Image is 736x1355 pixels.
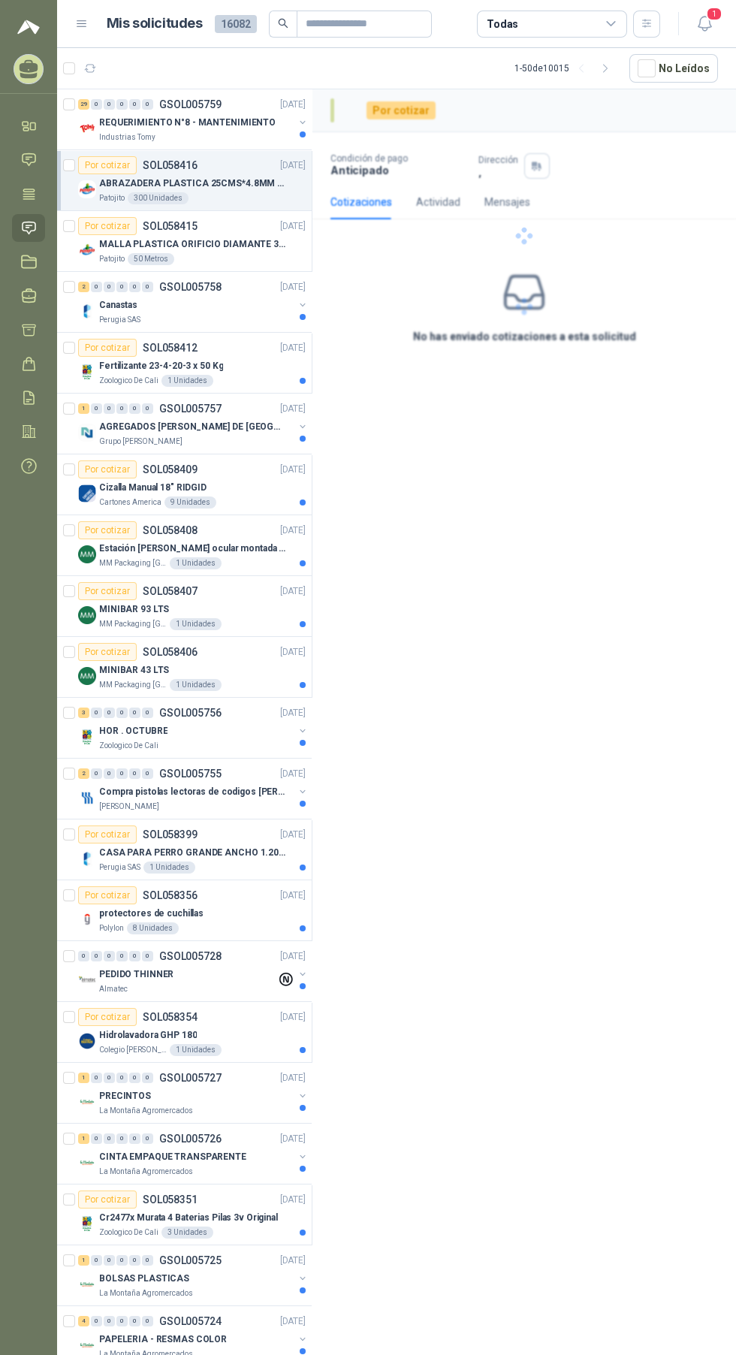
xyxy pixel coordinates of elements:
p: Patojito [99,192,125,204]
p: [DATE] [280,98,306,112]
div: 8 Unidades [127,922,179,934]
div: 1 [78,403,89,414]
img: Company Logo [78,119,96,137]
div: 0 [142,951,153,961]
p: [DATE] [280,1314,306,1329]
div: 1 Unidades [161,375,213,387]
a: Por cotizarSOL058412[DATE] Company LogoFertilizante 23-4-20-3 x 50 KgZoologico De Cali1 Unidades [57,333,312,394]
span: 1 [706,7,722,21]
button: 1 [691,11,718,38]
p: MM Packaging [GEOGRAPHIC_DATA] [99,618,167,630]
p: [DATE] [280,1193,306,1207]
p: Hidrolavadora GHP 180 [99,1028,197,1043]
p: CASA PARA PERRO GRANDE ANCHO 1.20x1.00 x1.20 [99,846,286,860]
a: Por cotizarSOL058354[DATE] Company LogoHidrolavadora GHP 180Colegio [PERSON_NAME]1 Unidades [57,1002,312,1063]
p: SOL058412 [143,343,198,353]
img: Company Logo [78,667,96,685]
p: GSOL005724 [159,1316,222,1326]
div: 2 [78,282,89,292]
a: Por cotizarSOL058399[DATE] Company LogoCASA PARA PERRO GRANDE ANCHO 1.20x1.00 x1.20Perugia SAS1 U... [57,819,312,880]
p: BOLSAS PLASTICAS [99,1272,189,1286]
p: Canastas [99,298,137,312]
div: Por cotizar [78,460,137,478]
div: 1 Unidades [170,618,222,630]
div: 0 [129,951,140,961]
a: 3 0 0 0 0 0 GSOL005756[DATE] Company LogoHOR . OCTUBREZoologico De Cali [78,704,309,752]
a: Por cotizarSOL058416[DATE] Company LogoABRAZADERA PLASTICA 25CMS*4.8MM NEGRAPatojito300 Unidades [57,150,312,211]
p: SOL058409 [143,464,198,475]
div: 0 [116,708,128,718]
div: 0 [104,1133,115,1144]
div: 4 [78,1316,89,1326]
img: Company Logo [78,728,96,746]
p: [PERSON_NAME] [99,801,159,813]
h1: Mis solicitudes [107,13,203,35]
div: 3 [78,708,89,718]
div: 0 [129,768,140,779]
p: protectores de cuchillas [99,907,204,921]
a: 1 0 0 0 0 0 GSOL005726[DATE] Company LogoCINTA EMPAQUE TRANSPARENTELa Montaña Agromercados [78,1130,309,1178]
p: La Montaña Agromercados [99,1287,193,1299]
span: search [278,18,288,29]
img: Company Logo [78,1275,96,1293]
div: 0 [104,99,115,110]
p: GSOL005726 [159,1133,222,1144]
div: 0 [142,708,153,718]
div: Por cotizar [78,582,137,600]
p: SOL058351 [143,1194,198,1205]
div: 1 Unidades [170,1044,222,1056]
div: 0 [104,1073,115,1083]
p: GSOL005728 [159,951,222,961]
div: 0 [91,1133,102,1144]
img: Company Logo [78,545,96,563]
p: MALLA PLASTICA ORIFICIO DIAMANTE 3MM [99,237,286,252]
a: 1 0 0 0 0 0 GSOL005727[DATE] Company LogoPRECINTOSLa Montaña Agromercados [78,1069,309,1117]
a: Por cotizarSOL058356[DATE] Company Logoprotectores de cuchillasPolylon8 Unidades [57,880,312,941]
p: [DATE] [280,889,306,903]
div: 1 - 50 de 10015 [514,56,617,80]
div: Por cotizar [78,339,137,357]
div: 0 [91,1255,102,1266]
p: GSOL005755 [159,768,222,779]
p: Cartones America [99,496,161,509]
p: GSOL005727 [159,1073,222,1083]
div: 1 Unidades [170,679,222,691]
p: [DATE] [280,463,306,477]
p: SOL058406 [143,647,198,657]
p: Compra pistolas lectoras de codigos [PERSON_NAME] [99,785,286,799]
p: PEDIDO THINNER [99,967,173,982]
p: Fertilizante 23-4-20-3 x 50 Kg [99,359,223,373]
div: 9 Unidades [164,496,216,509]
div: Por cotizar [78,643,137,661]
p: MM Packaging [GEOGRAPHIC_DATA] [99,557,167,569]
div: 0 [91,951,102,961]
div: 0 [116,1133,128,1144]
div: 2 [78,768,89,779]
span: 16082 [215,15,257,33]
div: 0 [104,282,115,292]
p: HOR . OCTUBRE [99,724,167,738]
p: Perugia SAS [99,862,140,874]
div: 0 [91,708,102,718]
div: 0 [104,708,115,718]
img: Company Logo [78,484,96,502]
p: GSOL005758 [159,282,222,292]
p: Zoologico De Cali [99,740,158,752]
p: [DATE] [280,158,306,173]
div: 50 Metros [128,253,174,265]
p: GSOL005757 [159,403,222,414]
p: Polylon [99,922,124,934]
p: [DATE] [280,828,306,842]
a: Por cotizarSOL058408[DATE] Company LogoEstación [PERSON_NAME] ocular montada en grifoMM Packaging... [57,515,312,576]
p: Cr2477x Murata 4 Baterias Pilas 3v Original [99,1211,278,1225]
p: [DATE] [280,645,306,659]
p: PRECINTOS [99,1089,151,1103]
div: 0 [129,708,140,718]
p: SOL058356 [143,890,198,901]
div: 0 [91,768,102,779]
p: MINIBAR 93 LTS [99,602,169,617]
div: 3 Unidades [161,1227,213,1239]
img: Company Logo [78,1336,96,1354]
div: 0 [129,282,140,292]
div: 1 [78,1073,89,1083]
